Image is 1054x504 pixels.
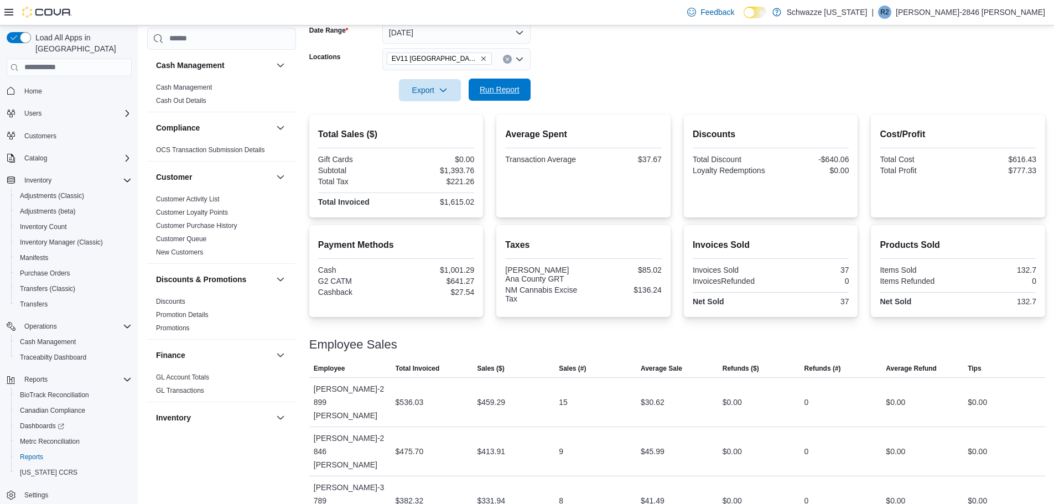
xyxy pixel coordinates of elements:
[156,350,272,361] button: Finance
[15,189,89,202] a: Adjustments (Classic)
[398,177,474,186] div: $221.26
[723,364,759,373] span: Refunds ($)
[318,128,475,141] h2: Total Sales ($)
[15,466,82,479] a: [US_STATE] CCRS
[880,166,956,175] div: Total Profit
[156,222,237,230] a: Customer Purchase History
[15,282,80,295] a: Transfers (Classic)
[723,445,742,458] div: $0.00
[11,434,136,449] button: Metrc Reconciliation
[700,7,734,18] span: Feedback
[382,22,531,44] button: [DATE]
[11,188,136,204] button: Adjustments (Classic)
[11,350,136,365] button: Traceabilty Dashboard
[693,297,724,306] strong: Net Sold
[20,453,43,461] span: Reports
[318,155,394,164] div: Gift Cards
[15,419,69,433] a: Dashboards
[968,364,981,373] span: Tips
[147,81,296,112] div: Cash Management
[2,372,136,387] button: Reports
[20,107,132,120] span: Users
[2,487,136,503] button: Settings
[156,248,203,256] a: New Customers
[156,324,190,332] span: Promotions
[20,129,132,143] span: Customers
[477,445,505,458] div: $413.91
[156,386,204,395] span: GL Transactions
[773,266,849,274] div: 37
[15,404,132,417] span: Canadian Compliance
[960,166,1036,175] div: $777.33
[318,238,475,252] h2: Payment Methods
[693,155,769,164] div: Total Discount
[309,26,349,35] label: Date Range
[968,445,987,458] div: $0.00
[469,79,531,101] button: Run Report
[156,146,265,154] a: OCS Transaction Submission Details
[804,445,809,458] div: 0
[20,337,76,346] span: Cash Management
[641,445,664,458] div: $45.99
[2,83,136,99] button: Home
[15,351,91,364] a: Traceabilty Dashboard
[773,155,849,164] div: -$640.06
[2,173,136,188] button: Inventory
[399,79,461,101] button: Export
[15,220,132,233] span: Inventory Count
[318,198,370,206] strong: Total Invoiced
[20,253,48,262] span: Manifests
[15,267,132,280] span: Purchase Orders
[641,396,664,409] div: $30.62
[156,60,225,71] h3: Cash Management
[20,391,89,399] span: BioTrack Reconciliation
[318,266,394,274] div: Cash
[960,297,1036,306] div: 132.7
[880,277,956,285] div: Items Refunded
[398,266,474,274] div: $1,001.29
[396,396,424,409] div: $536.03
[20,320,61,333] button: Operations
[20,174,132,187] span: Inventory
[24,154,47,163] span: Catalog
[11,204,136,219] button: Adjustments (beta)
[24,176,51,185] span: Inventory
[156,221,237,230] span: Customer Purchase History
[24,322,57,331] span: Operations
[156,235,206,243] a: Customer Queue
[274,273,287,286] button: Discounts & Promotions
[477,364,504,373] span: Sales ($)
[398,198,474,206] div: $1,615.02
[878,6,891,19] div: Rebecca-2846 Portillo
[15,335,80,349] a: Cash Management
[24,87,42,96] span: Home
[274,411,287,424] button: Inventory
[274,121,287,134] button: Compliance
[309,427,391,476] div: [PERSON_NAME]-2846 [PERSON_NAME]
[24,491,48,500] span: Settings
[15,388,132,402] span: BioTrack Reconciliation
[505,285,581,303] div: NM Cannabis Excise Tax
[880,266,956,274] div: Items Sold
[20,222,67,231] span: Inventory Count
[15,450,48,464] a: Reports
[2,128,136,144] button: Customers
[22,7,72,18] img: Cova
[871,6,874,19] p: |
[156,412,272,423] button: Inventory
[15,236,107,249] a: Inventory Manager (Classic)
[15,419,132,433] span: Dashboards
[11,266,136,281] button: Purchase Orders
[804,364,841,373] span: Refunds (#)
[156,84,212,91] a: Cash Management
[480,55,487,62] button: Remove EV11 Las Cruces South Valley from selection in this group
[20,373,132,386] span: Reports
[744,7,767,18] input: Dark Mode
[693,166,769,175] div: Loyalty Redemptions
[156,97,206,105] a: Cash Out Details
[156,248,203,257] span: New Customers
[274,349,287,362] button: Finance
[20,406,85,415] span: Canadian Compliance
[156,195,220,203] a: Customer Activity List
[15,435,84,448] a: Metrc Reconciliation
